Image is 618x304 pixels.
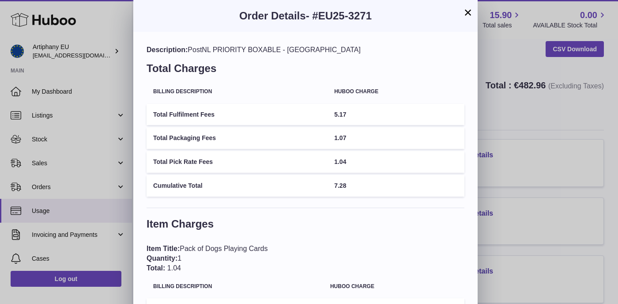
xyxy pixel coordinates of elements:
button: × [463,7,473,18]
td: Cumulative Total [147,175,328,197]
span: 5.17 [334,111,346,118]
span: 1.07 [334,134,346,141]
span: Total: [147,264,165,272]
h3: Total Charges [147,61,464,80]
span: 1.04 [167,264,181,272]
th: Huboo charge [324,277,464,296]
td: Total Fulfilment Fees [147,104,328,125]
span: 1.04 [334,158,346,165]
span: Description: [147,46,188,53]
div: Pack of Dogs Playing Cards 1 [147,244,464,273]
th: Huboo charge [328,82,464,101]
h3: Order Details [147,9,464,23]
td: Total Packaging Fees [147,127,328,149]
span: 7.28 [334,182,346,189]
span: Item Title: [147,245,180,252]
th: Billing Description [147,82,328,101]
span: Quantity: [147,255,177,262]
div: PostNL PRIORITY BOXABLE - [GEOGRAPHIC_DATA] [147,45,464,55]
th: Billing Description [147,277,324,296]
td: Total Pick Rate Fees [147,151,328,173]
span: - #EU25-3271 [306,10,372,22]
h3: Item Charges [147,217,464,236]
